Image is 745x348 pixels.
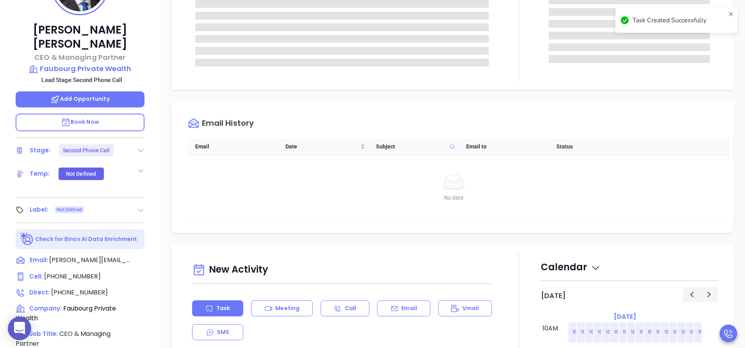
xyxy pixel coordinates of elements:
[61,118,99,126] span: Book Now
[29,272,43,280] span: Cell :
[30,145,51,156] div: Stage:
[192,260,492,280] div: New Activity
[29,288,50,296] span: Direct :
[66,168,96,180] div: Not Defined
[275,304,299,312] p: Meeting
[623,328,731,336] p: 10:00am Call [PERSON_NAME] to follow up
[16,52,144,62] p: CEO & Managing Partner
[49,255,131,265] span: [PERSON_NAME][EMAIL_ADDRESS][DOMAIN_NAME]
[16,63,144,74] a: Faubourg Private Wealth
[612,311,638,322] a: [DATE]
[700,287,718,302] button: Next day
[44,272,101,281] span: [PHONE_NUMBER]
[30,204,48,216] div: Label:
[458,137,549,156] th: Email to
[197,193,711,202] div: No data
[35,235,137,243] p: Check for Binox AI Data Enrichment
[29,330,58,338] span: Job Title:
[541,261,601,273] span: Calendar
[541,291,566,300] h2: [DATE]
[345,304,356,312] p: Call
[598,328,706,336] p: 10:00am Call [PERSON_NAME] to follow up
[589,328,697,336] p: 10:00am Call [PERSON_NAME] to follow up
[462,304,479,312] p: Vmail
[16,23,144,51] p: [PERSON_NAME] [PERSON_NAME]
[30,255,48,266] span: Email:
[376,142,446,151] span: Subject
[20,232,34,246] img: Ai-Enrich-DaqCidB-.svg
[50,95,110,103] span: Add Opportunity
[683,287,700,302] button: Previous day
[633,16,725,25] div: Task Created Successfully
[16,304,116,323] span: Faubourg Private Wealth
[401,304,417,312] p: Email
[581,328,689,336] p: 10:00am Call [PERSON_NAME] to follow up
[278,137,368,156] th: Date
[217,328,229,336] p: SMS
[57,205,82,214] span: Not Defined
[216,304,230,312] p: Task
[16,329,111,348] span: CEO & Managing Partner
[285,142,358,151] span: Date
[549,137,639,156] th: Status
[20,75,144,85] p: Lead Stage: Second Phone Call
[51,288,108,297] span: [PHONE_NUMBER]
[606,328,714,336] p: 10:00am Call [PERSON_NAME] to follow up
[187,137,278,156] th: Email
[29,304,62,312] span: Company:
[614,328,722,336] p: 10:00am Call [PERSON_NAME] to follow up
[631,328,739,336] p: 10:00am Call [PERSON_NAME] to follow up
[63,144,110,157] div: Second Phone Call
[30,168,50,180] div: Temp:
[541,324,560,333] div: 10am
[202,119,254,130] div: Email History
[572,328,681,336] p: 10:00am Call [PERSON_NAME] to follow up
